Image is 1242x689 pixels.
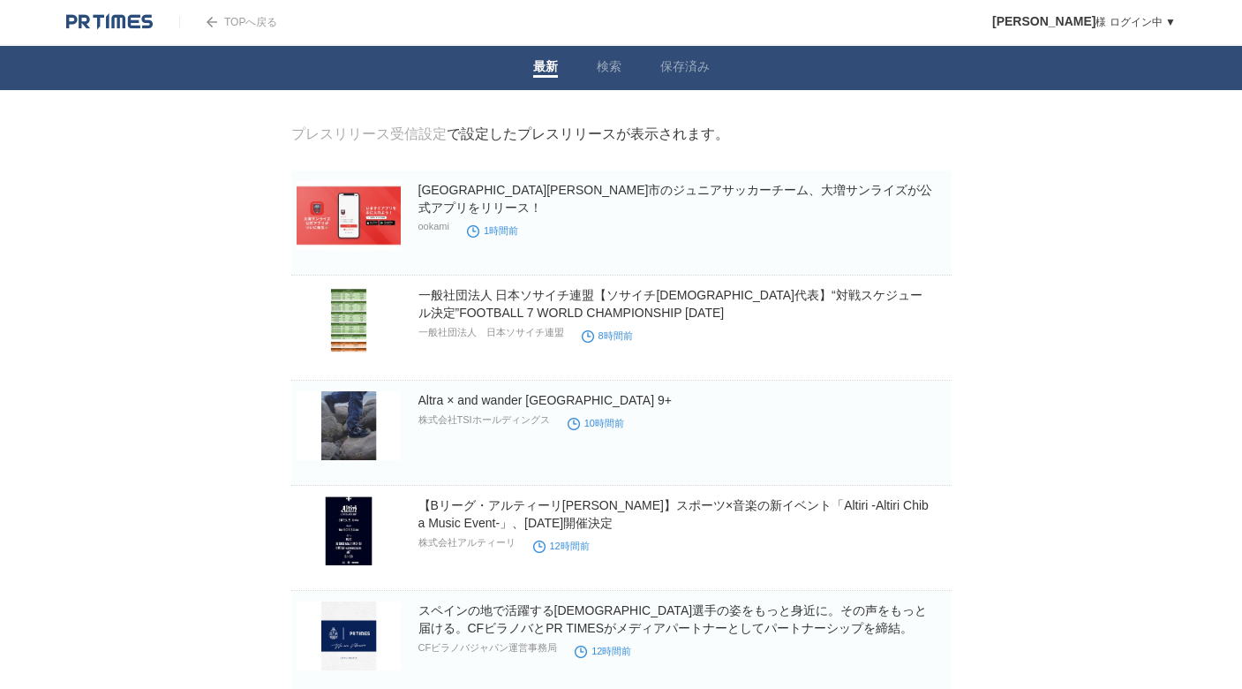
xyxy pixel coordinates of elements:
[291,125,729,144] div: で設定したプレスリリースが表示されます。
[533,541,590,551] time: 12時間前
[66,13,153,31] img: logo.png
[992,16,1176,28] a: [PERSON_NAME]様 ログイン中 ▼
[297,286,401,355] img: 一般社団法人 日本ソサイチ連盟【ソサイチ日本代表】“対戦スケジュール決定”FOOTBALL 7 WORLD CHAMPIONSHIP 2025
[297,181,401,250] img: 埼玉県春日部市のジュニアサッカーチーム、大増サンライズが公式アプリをリリース！
[582,330,633,341] time: 8時間前
[575,646,631,656] time: 12時間前
[291,126,447,141] a: プレスリリース受信設定
[992,14,1095,28] span: [PERSON_NAME]
[207,17,217,27] img: arrow.png
[568,418,624,428] time: 10時間前
[418,603,928,635] a: スペインの地で活躍する[DEMOGRAPHIC_DATA]選手の姿をもっと身近に。その声をもっと届ける。CFビラノバとPR TIMESがメディアパートナーとしてパートナーシップを締結。
[297,496,401,565] img: 【Bリーグ・アルティーリ千葉】スポーツ×音楽の新イベント「Altiri -Altiri Chiba Music Event-」、9月6日開催決定
[660,59,710,78] a: 保存済み
[418,536,516,549] p: 株式会社アルティーリ
[418,288,922,320] a: 一般社団法人 日本ソサイチ連盟【ソサイチ[DEMOGRAPHIC_DATA]代表】“対戦スケジュール決定”FOOTBALL 7 WORLD CHAMPIONSHIP [DATE]
[418,498,929,530] a: 【Bリーグ・アルティーリ[PERSON_NAME]】スポーツ×音楽の新イベント「Altiri -Altiri Chiba Music Event-」、[DATE]開催決定
[418,413,550,427] p: 株式会社TSIホールディングス
[467,225,518,236] time: 1時間前
[418,641,558,655] p: CFビラノバジャパン運営事務局
[418,183,933,215] a: [GEOGRAPHIC_DATA][PERSON_NAME]市のジュニアサッカーチーム、大増サンライズが公式アプリをリリース！
[418,221,449,231] p: ookami
[533,59,558,78] a: 最新
[418,393,672,407] a: Altra × and wander [GEOGRAPHIC_DATA] 9+
[297,602,401,670] img: スペインの地で活躍する日本人選手の姿をもっと身近に。その声をもっと届ける。CFビラノバとPR TIMESがメディアパートナーとしてパートナーシップを締結。
[297,391,401,460] img: Altra × and wander Lone Peak 9+
[179,16,277,28] a: TOPへ戻る
[418,326,564,339] p: 一般社団法人 日本ソサイチ連盟
[597,59,621,78] a: 検索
